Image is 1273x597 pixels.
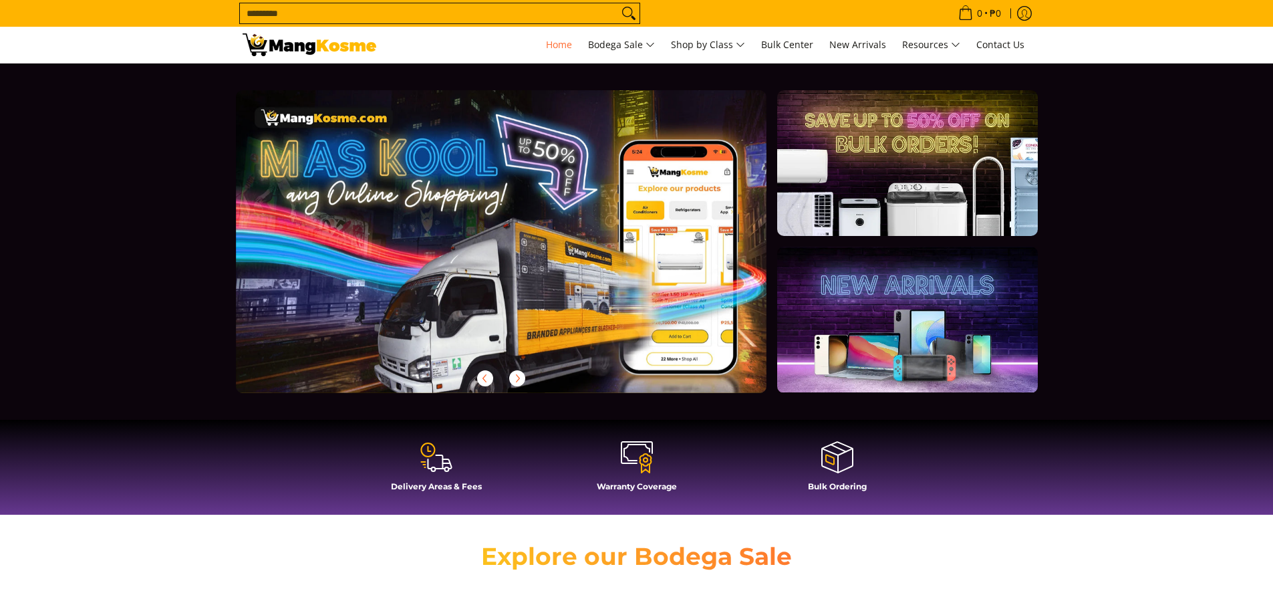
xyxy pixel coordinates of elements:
span: New Arrivals [829,38,886,51]
span: ₱0 [988,9,1003,18]
h4: Delivery Areas & Fees [343,481,530,491]
a: Shop by Class [664,27,752,63]
a: Bodega Sale [581,27,662,63]
h2: Explore our Bodega Sale [443,542,831,572]
button: Previous [470,364,500,393]
a: Contact Us [970,27,1031,63]
img: Mang Kosme: Your Home Appliances Warehouse Sale Partner! [243,33,376,56]
span: 0 [975,9,984,18]
a: Home [539,27,579,63]
h4: Bulk Ordering [744,481,931,491]
a: Bulk Ordering [744,440,931,501]
a: Warranty Coverage [543,440,730,501]
span: Contact Us [976,38,1024,51]
button: Search [618,3,640,23]
span: Shop by Class [671,37,745,53]
a: New Arrivals [823,27,893,63]
span: Home [546,38,572,51]
a: More [236,90,810,414]
span: Bulk Center [761,38,813,51]
a: Resources [895,27,967,63]
span: Bodega Sale [588,37,655,53]
a: Bulk Center [754,27,820,63]
a: Delivery Areas & Fees [343,440,530,501]
span: • [954,6,1005,21]
button: Next [503,364,532,393]
span: Resources [902,37,960,53]
nav: Main Menu [390,27,1031,63]
h4: Warranty Coverage [543,481,730,491]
